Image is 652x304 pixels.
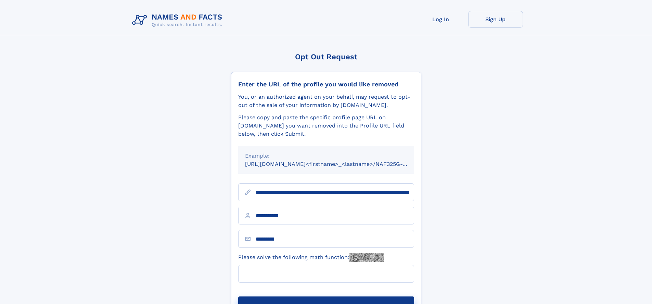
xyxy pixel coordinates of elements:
[238,253,384,262] label: Please solve the following math function:
[129,11,228,29] img: Logo Names and Facts
[245,152,407,160] div: Example:
[231,52,421,61] div: Opt Out Request
[468,11,523,28] a: Sign Up
[413,11,468,28] a: Log In
[238,93,414,109] div: You, or an authorized agent on your behalf, may request to opt-out of the sale of your informatio...
[238,113,414,138] div: Please copy and paste the specific profile page URL on [DOMAIN_NAME] you want removed into the Pr...
[238,81,414,88] div: Enter the URL of the profile you would like removed
[245,161,427,167] small: [URL][DOMAIN_NAME]<firstname>_<lastname>/NAF325G-xxxxxxxx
